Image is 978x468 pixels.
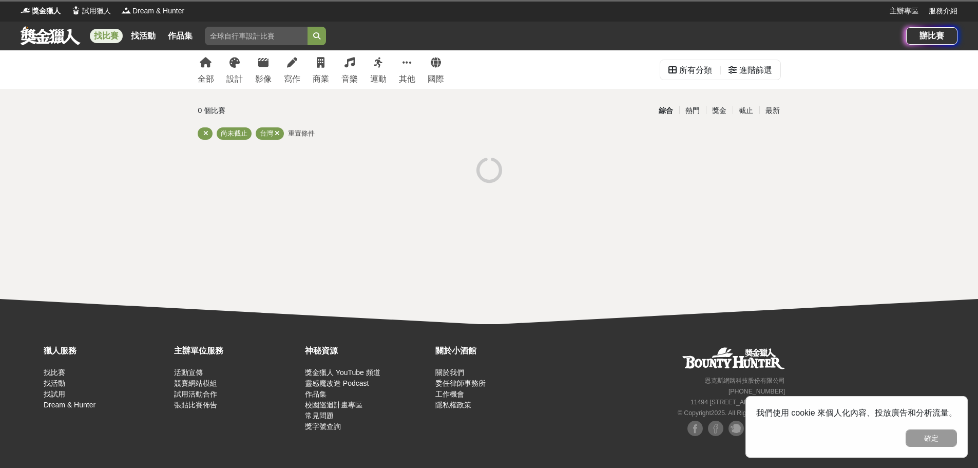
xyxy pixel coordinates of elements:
[341,50,358,89] a: 音樂
[164,29,197,43] a: 作品集
[305,401,362,409] a: 校園巡迴計畫專區
[44,368,65,377] a: 找比賽
[198,50,214,89] a: 全部
[226,73,243,85] div: 設計
[929,6,957,16] a: 服務介紹
[82,6,111,16] span: 試用獵人
[313,50,329,89] a: 商業
[653,102,679,120] div: 綜合
[284,73,300,85] div: 寫作
[255,50,272,89] a: 影像
[21,5,31,15] img: Logo
[708,421,723,436] img: Facebook
[678,409,785,417] small: © Copyright 2025 . All Rights Reserved.
[435,379,486,387] a: 委任律師事務所
[705,377,785,384] small: 恩克斯網路科技股份有限公司
[174,379,217,387] a: 競賽網站模組
[44,401,95,409] a: Dream & Hunter
[706,102,733,120] div: 獎金
[691,399,785,406] small: 11494 [STREET_ADDRESS] 3 樓
[428,50,444,89] a: 國際
[21,6,61,16] a: Logo獎金獵人
[305,390,327,398] a: 作品集
[305,368,380,377] a: 獎金獵人 YouTube 頻道
[198,73,214,85] div: 全部
[226,50,243,89] a: 設計
[890,6,918,16] a: 主辦專區
[733,102,759,120] div: 截止
[260,129,273,137] span: 台灣
[305,411,334,420] a: 常見問題
[44,379,65,387] a: 找活動
[221,129,247,137] span: 尚未截止
[341,73,358,85] div: 音樂
[399,73,415,85] div: 其他
[121,6,184,16] a: LogoDream & Hunter
[428,73,444,85] div: 國際
[90,29,123,43] a: 找比賽
[728,388,785,395] small: [PHONE_NUMBER]
[370,50,387,89] a: 運動
[305,379,369,387] a: 靈感魔改造 Podcast
[288,129,315,137] span: 重置條件
[174,401,217,409] a: 張貼比賽佈告
[121,5,131,15] img: Logo
[305,422,341,430] a: 獎字號查詢
[255,73,272,85] div: 影像
[906,27,957,45] a: 辦比賽
[728,421,744,436] img: Plurk
[906,429,957,447] button: 確定
[739,60,772,81] div: 進階篩選
[399,50,415,89] a: 其他
[435,345,561,357] div: 關於小酒館
[305,345,430,357] div: 神秘資源
[132,6,184,16] span: Dream & Hunter
[435,368,464,377] a: 關於我們
[687,421,703,436] img: Facebook
[127,29,160,43] a: 找活動
[435,390,464,398] a: 工作機會
[756,408,957,417] span: 我們使用 cookie 來個人化內容、投放廣告和分析流量。
[71,5,81,15] img: Logo
[44,345,169,357] div: 獵人服務
[71,6,111,16] a: Logo試用獵人
[679,60,712,81] div: 所有分類
[198,102,392,120] div: 0 個比賽
[174,390,217,398] a: 試用活動合作
[313,73,329,85] div: 商業
[174,368,203,377] a: 活動宣傳
[44,390,65,398] a: 找試用
[679,102,706,120] div: 熱門
[370,73,387,85] div: 運動
[435,401,471,409] a: 隱私權政策
[284,50,300,89] a: 寫作
[759,102,786,120] div: 最新
[174,345,299,357] div: 主辦單位服務
[205,27,308,45] input: 全球自行車設計比賽
[32,6,61,16] span: 獎金獵人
